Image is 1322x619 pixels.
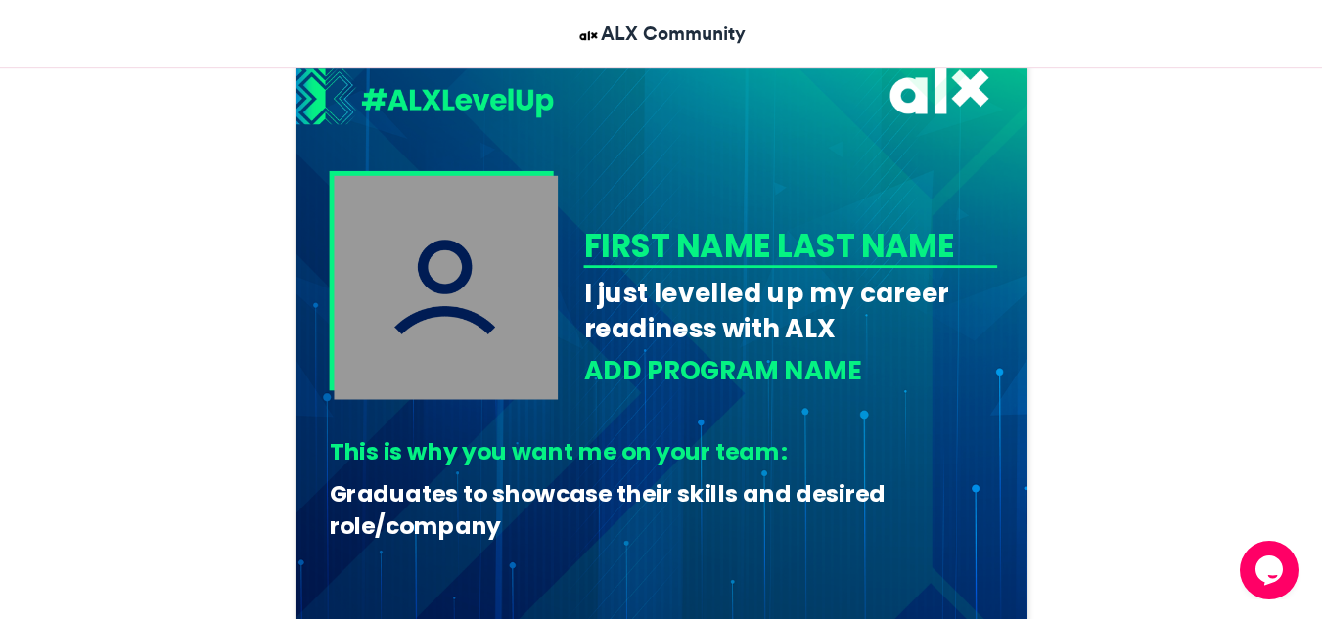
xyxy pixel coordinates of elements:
[583,223,990,268] div: FIRST NAME LAST NAME
[296,67,554,130] img: 1721821317.056-e66095c2f9b7be57613cf5c749b4708f54720bc2.png
[1240,541,1302,599] iframe: chat widget
[583,353,997,389] div: ADD PROGRAM NAME
[576,23,601,48] img: ALX Community
[329,436,982,468] div: This is why you want me on your team:
[329,478,982,542] div: Graduates to showcase their skills and desired role/company
[334,175,558,399] img: user_filled.png
[576,20,746,48] a: ALX Community
[583,275,997,346] div: I just levelled up my career readiness with ALX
